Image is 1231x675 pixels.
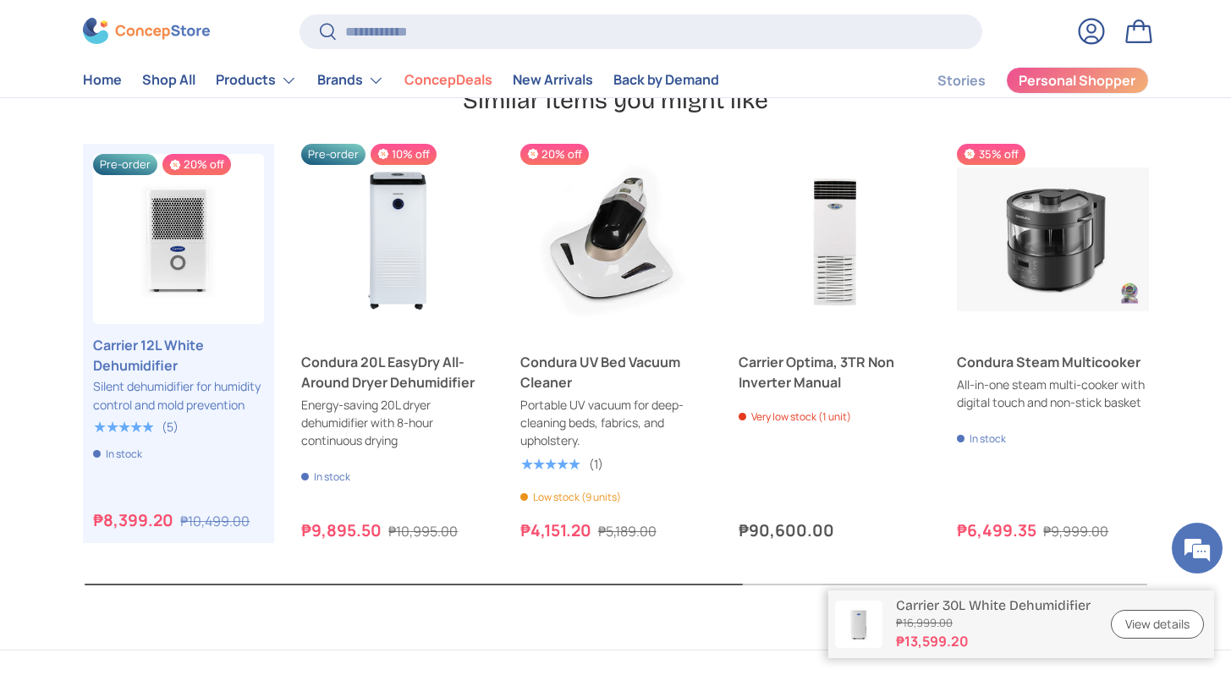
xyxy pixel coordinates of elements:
[93,154,263,324] a: Carrier 12L White Dehumidifier
[739,144,930,335] a: Carrier Optima, 3TR Non Inverter Manual
[162,154,231,175] span: 20% off
[520,144,712,335] a: Condura UV Bed Vacuum Cleaner
[278,8,318,49] div: Minimize live chat window
[1111,610,1204,639] a: View details
[897,63,1149,97] nav: Secondary
[957,144,1148,335] a: Condura Steam Multicooker
[1019,74,1135,88] span: Personal Shopper
[513,64,593,97] a: New Arrivals
[301,352,492,392] a: Condura 20L EasyDry All-Around Dryer Dehumidifier
[896,597,1091,613] p: Carrier 30L White Dehumidifier
[1006,67,1149,94] a: Personal Shopper
[739,352,930,392] a: Carrier Optima, 3TR Non Inverter Manual
[83,85,1149,117] h2: Similar items you might like
[93,154,157,175] span: Pre-order
[83,63,719,97] nav: Primary
[937,64,986,97] a: Stories
[307,63,394,97] summary: Brands
[896,615,1091,631] s: ₱16,999.00
[206,63,307,97] summary: Products
[957,144,1025,165] span: 35% off
[957,352,1148,372] a: Condura Steam Multicooker
[520,352,712,392] a: Condura UV Bed Vacuum Cleaner
[404,64,492,97] a: ConcepDeals
[8,462,322,521] textarea: Type your message and hit 'Enter'
[98,213,234,384] span: We're online!
[88,95,284,117] div: Chat with us now
[301,144,492,335] a: Condura 20L EasyDry All-Around Dryer Dehumidifier
[520,144,589,165] span: 20% off
[301,144,365,165] span: Pre-order
[371,144,437,165] span: 10% off
[93,335,263,376] a: Carrier 12L White Dehumidifier
[83,19,210,45] img: ConcepStore
[142,64,195,97] a: Shop All
[835,601,882,648] img: carrier-dehumidifier-30-liter-full-view-concepstore
[613,64,719,97] a: Back by Demand
[83,64,122,97] a: Home
[896,631,1091,651] strong: ₱13,599.20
